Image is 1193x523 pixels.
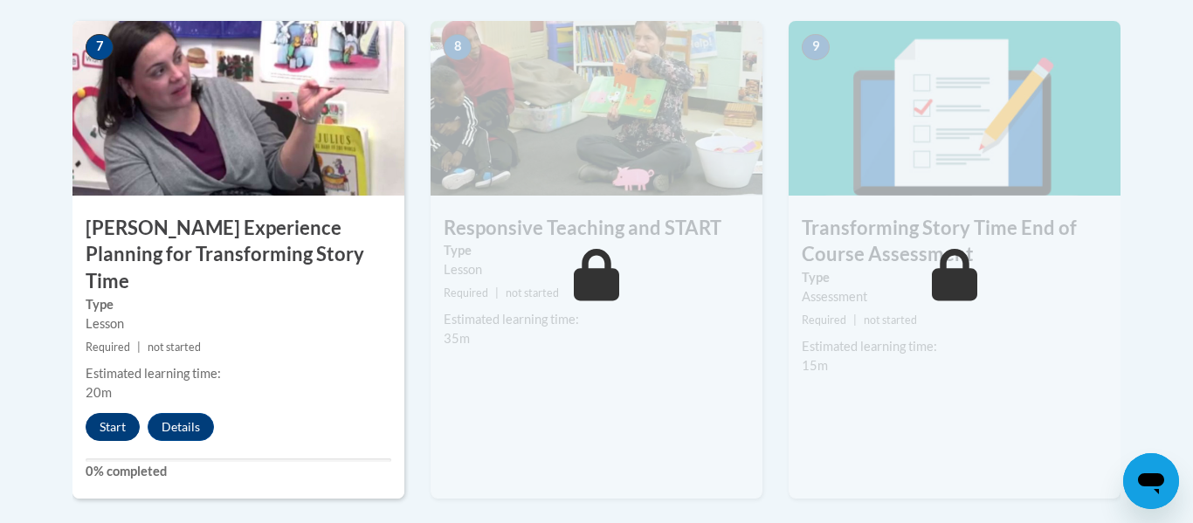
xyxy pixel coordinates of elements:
[802,287,1107,306] div: Assessment
[148,341,201,354] span: not started
[86,314,391,334] div: Lesson
[86,34,114,60] span: 7
[789,21,1121,196] img: Course Image
[444,34,472,60] span: 8
[137,341,141,354] span: |
[72,215,404,295] h3: [PERSON_NAME] Experience Planning for Transforming Story Time
[444,241,749,260] label: Type
[86,364,391,383] div: Estimated learning time:
[864,313,917,327] span: not started
[1123,453,1179,509] iframe: Button to launch messaging window
[789,215,1121,269] h3: Transforming Story Time End of Course Assessment
[802,268,1107,287] label: Type
[86,341,130,354] span: Required
[444,286,488,299] span: Required
[802,313,846,327] span: Required
[86,462,391,481] label: 0% completed
[72,21,404,196] img: Course Image
[495,286,499,299] span: |
[802,358,828,373] span: 15m
[444,310,749,329] div: Estimated learning time:
[802,337,1107,356] div: Estimated learning time:
[86,413,140,441] button: Start
[444,260,749,279] div: Lesson
[506,286,559,299] span: not started
[444,331,470,346] span: 35m
[431,215,762,242] h3: Responsive Teaching and START
[431,21,762,196] img: Course Image
[86,385,112,400] span: 20m
[853,313,857,327] span: |
[802,34,830,60] span: 9
[148,413,214,441] button: Details
[86,295,391,314] label: Type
